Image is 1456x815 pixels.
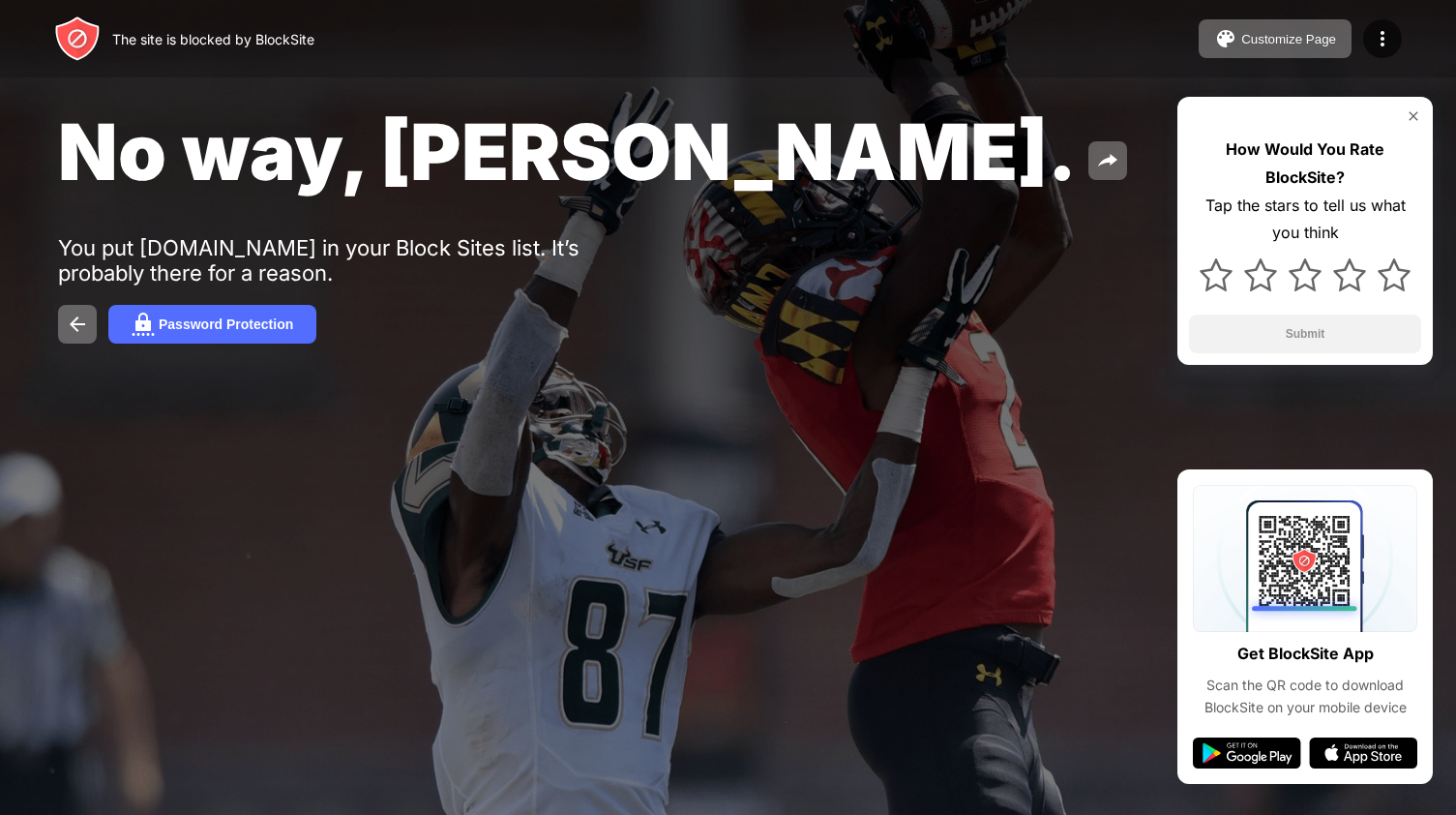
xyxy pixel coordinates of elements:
[1371,27,1394,50] img: menu-icon.svg
[1189,192,1421,248] div: Tap the stars to tell us what you think
[108,305,316,344] button: Password Protection
[58,105,1077,198] span: No way, [PERSON_NAME].
[159,317,293,332] div: Password Protection
[1096,149,1119,172] img: share.svg
[1200,258,1233,291] img: star.svg
[1193,675,1417,718] div: Scan the QR code to download BlockSite on your mobile device
[1189,136,1421,192] div: How Would You Rate BlockSite?
[1289,258,1322,291] img: star.svg
[112,31,314,47] div: The site is blocked by BlockSite
[1241,32,1336,46] div: Customize Page
[1406,108,1421,124] img: rate-us-close.svg
[66,313,89,336] img: back.svg
[1309,738,1417,769] img: app-store.svg
[1189,315,1421,353] button: Submit
[1214,27,1237,50] img: pallet.svg
[1193,485,1417,632] img: qrcode.svg
[58,235,656,286] div: You put [DOMAIN_NAME] in your Block Sites list. It’s probably there for a reason.
[1244,258,1277,291] img: star.svg
[1378,258,1411,291] img: star.svg
[132,313,155,336] img: password.svg
[1199,19,1352,58] button: Customize Page
[54,15,101,62] img: header-logo.svg
[1193,738,1301,769] img: google-play.svg
[1333,258,1366,291] img: star.svg
[1237,640,1374,668] div: Get BlockSite App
